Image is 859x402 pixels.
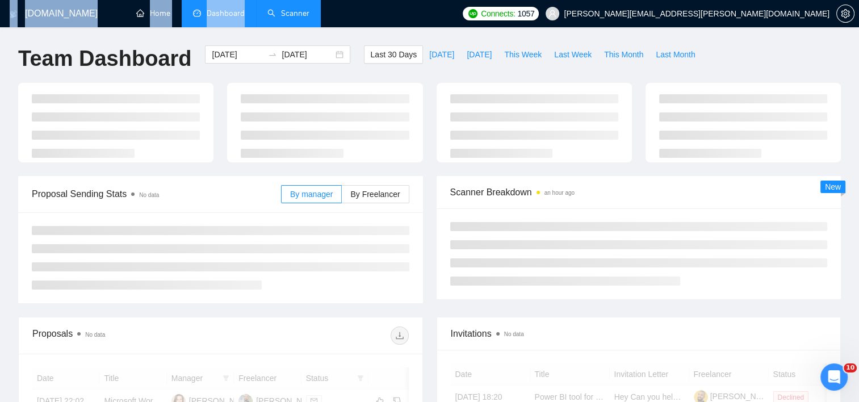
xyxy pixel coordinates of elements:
[548,45,598,64] button: Last Week
[364,45,423,64] button: Last 30 Days
[598,45,650,64] button: This Month
[836,5,854,23] button: setting
[290,190,333,199] span: By manager
[136,9,170,18] a: homeHome
[423,45,460,64] button: [DATE]
[193,9,201,17] span: dashboard
[350,190,400,199] span: By Freelancer
[85,332,105,338] span: No data
[481,7,515,20] span: Connects:
[517,7,534,20] span: 1057
[32,326,220,345] div: Proposals
[825,182,841,191] span: New
[207,9,245,18] span: Dashboard
[282,48,333,61] input: End date
[836,9,854,18] a: setting
[370,48,417,61] span: Last 30 Days
[548,10,556,18] span: user
[650,45,701,64] button: Last Month
[656,48,695,61] span: Last Month
[268,50,277,59] span: to
[139,192,159,198] span: No data
[460,45,498,64] button: [DATE]
[18,45,191,72] h1: Team Dashboard
[268,50,277,59] span: swap-right
[844,363,857,372] span: 10
[498,45,548,64] button: This Week
[604,48,643,61] span: This Month
[10,5,18,23] img: logo
[468,9,477,18] img: upwork-logo.png
[451,326,827,341] span: Invitations
[467,48,492,61] span: [DATE]
[837,9,854,18] span: setting
[544,190,575,196] time: an hour ago
[267,9,309,18] a: searchScanner
[429,48,454,61] span: [DATE]
[504,48,542,61] span: This Week
[554,48,592,61] span: Last Week
[450,185,828,199] span: Scanner Breakdown
[504,331,524,337] span: No data
[212,48,263,61] input: Start date
[32,187,281,201] span: Proposal Sending Stats
[820,363,848,391] iframe: Intercom live chat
